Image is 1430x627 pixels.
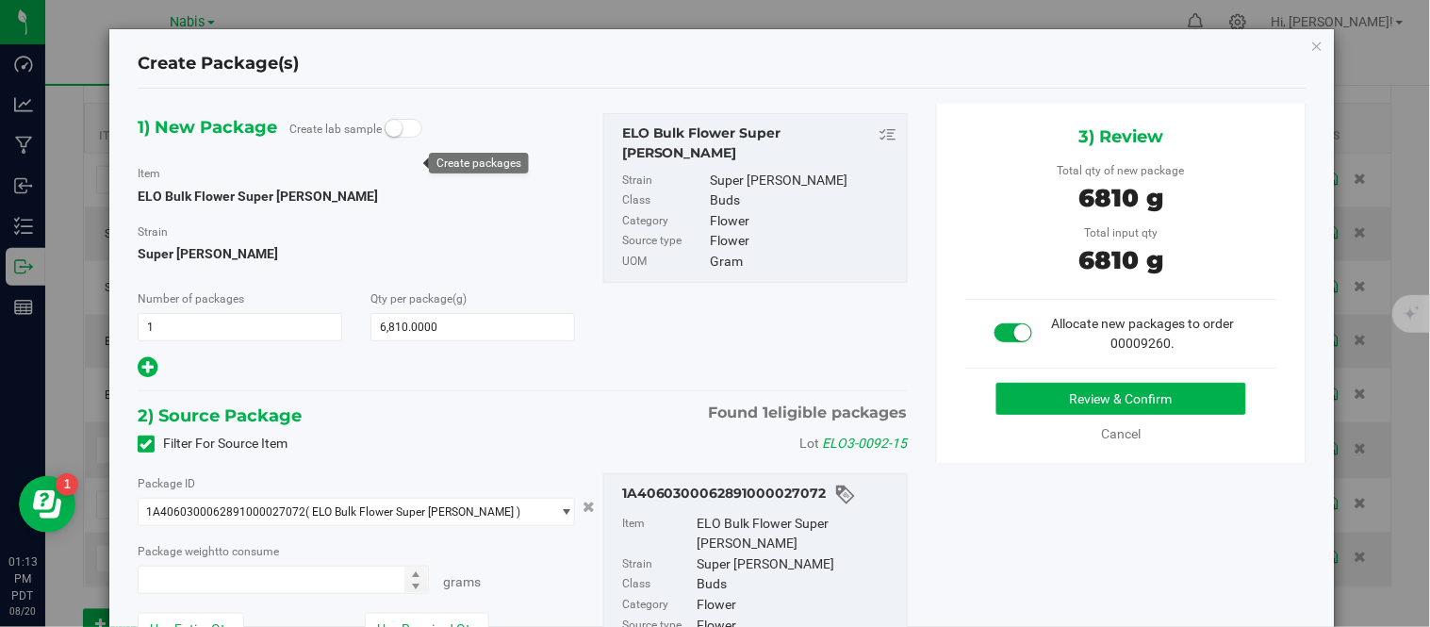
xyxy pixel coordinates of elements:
[1058,164,1185,177] span: Total qty of new package
[711,211,897,232] div: Flower
[185,545,219,558] span: weight
[138,545,279,558] span: Package to consume
[1078,245,1163,275] span: 6810 g
[622,514,693,554] label: Item
[697,595,896,616] div: Flower
[138,223,168,240] label: Strain
[800,436,820,451] span: Lot
[622,124,897,163] div: ELO Bulk Flower Super Runtz
[1078,183,1163,213] span: 6810 g
[709,402,908,424] span: Found eligible packages
[138,402,302,430] span: 2) Source Package
[711,190,897,211] div: Buds
[697,554,896,575] div: Super [PERSON_NAME]
[996,383,1246,415] button: Review & Confirm
[289,115,382,143] label: Create lab sample
[622,190,707,211] label: Class
[622,574,693,595] label: Class
[139,314,341,340] input: 1
[138,189,378,204] span: ELO Bulk Flower Super [PERSON_NAME]
[138,52,299,76] h4: Create Package(s)
[697,574,896,595] div: Buds
[622,252,707,272] label: UOM
[1084,226,1158,239] span: Total input qty
[697,514,896,554] div: ELO Bulk Flower Super [PERSON_NAME]
[1078,123,1163,151] span: 3) Review
[436,157,521,170] div: Create packages
[622,595,693,616] label: Category
[138,363,157,378] span: Add new output
[1052,316,1235,351] span: Allocate new packages to order 00009260.
[371,314,574,340] input: 6,810.0000
[711,231,897,252] div: Flower
[622,211,707,232] label: Category
[711,252,897,272] div: Gram
[551,499,574,525] span: select
[622,554,693,575] label: Strain
[1101,426,1141,441] a: Cancel
[823,436,908,451] span: ELO3-0092-15
[622,484,897,506] div: 1A4060300062891000027072
[56,473,78,496] iframe: Resource center unread badge
[305,505,520,519] span: ( ELO Bulk Flower Super [PERSON_NAME] )
[577,493,600,520] button: Cancel button
[764,404,769,421] span: 1
[146,505,305,519] span: 1A4060300062891000027072
[138,113,277,141] span: 1) New Package
[711,171,897,191] div: Super [PERSON_NAME]
[138,292,244,305] span: Number of packages
[452,292,467,305] span: (g)
[622,231,707,252] label: Source type
[443,574,481,589] span: Grams
[138,165,160,182] label: Item
[138,434,288,454] label: Filter For Source Item
[404,580,428,594] span: Decrease value
[138,239,575,268] span: Super [PERSON_NAME]
[404,567,428,581] span: Increase value
[138,477,195,490] span: Package ID
[19,476,75,533] iframe: Resource center
[622,171,707,191] label: Strain
[370,292,467,305] span: Qty per package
